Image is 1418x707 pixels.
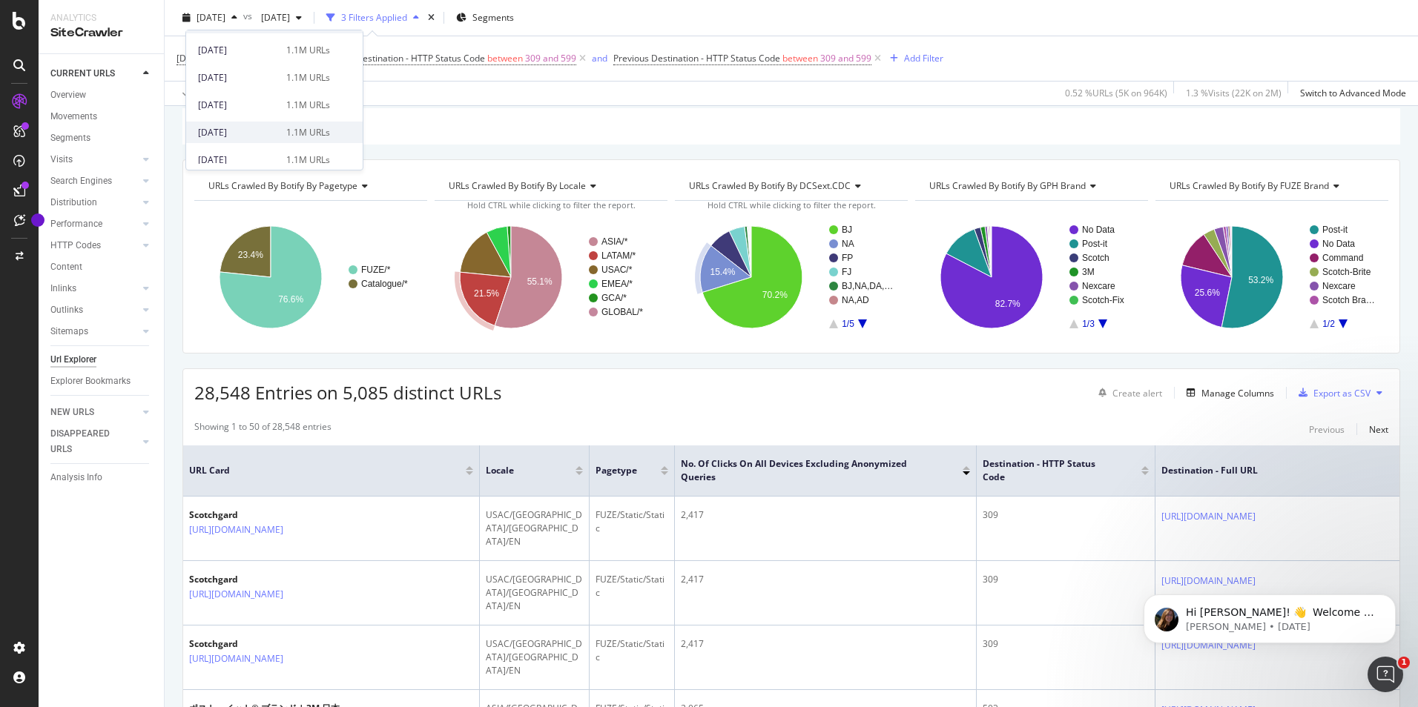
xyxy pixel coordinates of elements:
[50,470,102,485] div: Analysis Info
[1181,384,1274,402] button: Manage Columns
[50,259,82,275] div: Content
[842,295,869,305] text: NA,AD
[601,293,627,303] text: GCA/*
[596,573,668,600] div: FUZE/Static/Static
[50,238,101,253] div: HTTP Codes
[762,290,788,300] text: 70.2%
[50,24,152,42] div: SiteCrawler
[286,44,330,57] div: 1.1M URLs
[50,152,139,167] a: Visits
[689,179,851,192] span: URLs Crawled By Botify By DCSext.CDC
[983,508,1149,522] div: 309
[820,48,871,69] span: 309 and 599
[1248,275,1273,285] text: 53.2%
[189,651,283,666] a: [URL][DOMAIN_NAME]
[474,288,499,299] text: 21.5%
[189,508,348,522] div: Scotchgard
[983,457,1119,484] span: Destination - HTTP Status Code
[189,464,462,477] span: URL Card
[50,87,86,103] div: Overview
[189,637,348,651] div: Scotchgard
[1082,319,1095,329] text: 1/3
[177,82,220,105] button: Apply
[50,66,115,82] div: CURRENT URLS
[50,426,139,457] a: DISAPPEARED URLS
[31,213,44,227] div: Tooltip anchor
[1082,239,1108,249] text: Post-it
[425,10,438,25] div: times
[177,6,243,30] button: [DATE]
[50,152,73,167] div: Visits
[286,126,330,139] div: 1.1M URLs
[286,153,330,167] div: 1.1M URLs
[50,109,97,125] div: Movements
[782,52,818,64] span: between
[1186,87,1282,99] div: 1.3 % Visits ( 22K on 2M )
[1155,213,1386,342] svg: A chart.
[842,225,852,235] text: BJ
[995,299,1020,309] text: 82.7%
[1369,420,1388,438] button: Next
[1322,253,1363,263] text: Command
[1082,225,1115,235] text: No Data
[467,199,636,210] span: Hold CTRL while clicking to filter the report.
[1082,267,1095,277] text: 3M
[435,213,665,342] svg: A chart.
[65,43,256,128] span: Hi [PERSON_NAME]! 👋 Welcome to Botify chat support! Have a question? Reply to this message and ou...
[198,126,277,139] div: [DATE]
[486,573,583,613] div: USAC/[GEOGRAPHIC_DATA]/[GEOGRAPHIC_DATA]/EN
[50,324,139,339] a: Sitemaps
[449,179,586,192] span: URLs Crawled By Botify By locale
[842,319,854,329] text: 1/5
[50,216,102,232] div: Performance
[255,11,290,24] span: 2025 Jan. 12th
[904,52,943,64] div: Add Filter
[189,587,283,602] a: [URL][DOMAIN_NAME]
[1322,281,1356,291] text: Nexcare
[361,279,408,289] text: Catalogue/*
[1368,657,1403,692] iframe: Intercom live chat
[50,216,139,232] a: Performance
[686,174,894,198] h4: URLs Crawled By Botify By DCSext.CDC
[189,573,348,586] div: Scotchgard
[50,470,154,485] a: Analysis Info
[601,236,628,247] text: ASIA/*
[1322,225,1348,235] text: Post-it
[194,213,425,342] svg: A chart.
[1309,420,1345,438] button: Previous
[601,279,633,289] text: EMEA/*
[50,195,139,210] a: Distribution
[286,99,330,112] div: 1.1M URLs
[356,52,485,64] span: Destination - HTTP Status Code
[1082,295,1124,305] text: Scotch-Fix
[1201,387,1274,399] div: Manage Columns
[681,637,970,651] div: 2,417
[983,573,1149,586] div: 309
[592,52,607,64] div: and
[486,508,583,548] div: USAC/[GEOGRAPHIC_DATA]/[GEOGRAPHIC_DATA]/EN
[1167,174,1375,198] h4: URLs Crawled By Botify By FUZE Brand
[50,374,154,389] a: Explorer Bookmarks
[50,66,139,82] a: CURRENT URLS
[601,265,633,275] text: USAC/*
[1293,381,1371,405] button: Export as CSV
[341,11,407,24] div: 3 Filters Applied
[361,265,391,275] text: FUZE/*
[194,420,332,438] div: Showing 1 to 50 of 28,548 entries
[194,380,501,405] span: 28,548 Entries on 5,085 distinct URLs
[286,71,330,84] div: 1.1M URLs
[983,637,1149,651] div: 309
[65,57,256,70] p: Message from Laura, sent 19w ago
[486,637,583,677] div: USAC/[GEOGRAPHIC_DATA]/[GEOGRAPHIC_DATA]/EN
[50,195,97,210] div: Distribution
[926,174,1135,198] h4: URLs Crawled By Botify By GPH Brand
[1082,253,1109,263] text: Scotch
[189,522,283,537] a: [URL][DOMAIN_NAME]
[1300,87,1406,99] div: Switch to Advanced Mode
[1322,267,1371,277] text: Scotch-Brite
[596,464,639,477] span: pagetype
[486,464,553,477] span: locale
[527,277,553,288] text: 55.1%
